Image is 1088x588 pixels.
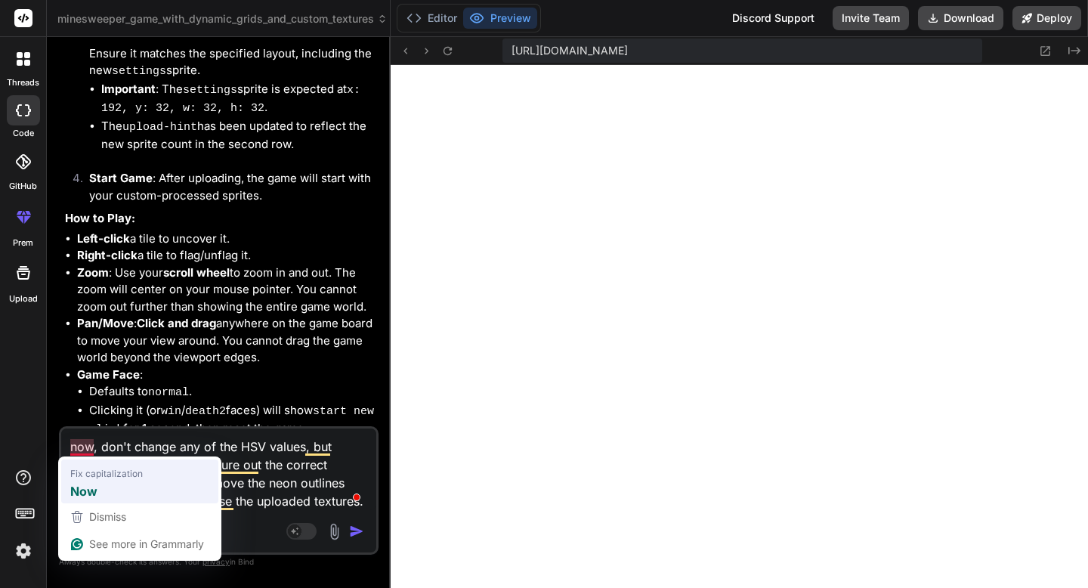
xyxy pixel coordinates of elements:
li: : Use your to zoom in and out. The zoom will center on your mouse pointer. You cannot zoom out fu... [77,265,376,316]
strong: Left-click [77,231,130,246]
label: threads [7,76,39,89]
span: minesweeper_game_with_dynamic_grids_and_custom_textures [57,11,388,26]
label: code [13,127,34,140]
span: [URL][DOMAIN_NAME] [512,43,628,58]
textarea: To enrich screen reader interactions, please activate Accessibility in Grammarly extension settings [61,429,376,510]
li: : [77,367,376,512]
li: The has been updated to reflect the new sprite count in the second row. [101,118,376,153]
strong: Game Face [77,367,140,382]
code: win [161,405,181,418]
strong: Important [101,82,156,96]
button: Download [918,6,1003,30]
strong: How to Play: [65,211,135,225]
img: settings [11,538,36,564]
li: : anywhere on the game board to move your view around. You cannot drag the game world beyond the ... [77,315,376,367]
strong: Right-click [77,248,138,262]
strong: Pan/Move [77,316,134,330]
button: Deploy [1012,6,1081,30]
code: settings [183,84,237,97]
li: : After uploading, the game will start with your custom-processed sprites. [77,170,376,204]
code: upload-hint [122,121,197,134]
label: GitHub [9,180,37,193]
li: : You will be prompted to upload a PNG file containing your Minesweeper sprites. Ensure it matche... [77,11,376,171]
li: Clicking it (or / faces) will show for 1 second, then reset the game. [89,402,376,439]
button: Editor [400,8,463,29]
strong: Click and drag [137,316,216,330]
strong: scroll wheel [163,265,230,280]
code: settings [112,65,166,78]
li: Defaults to . [89,383,376,402]
strong: Start Game [89,171,153,185]
img: attachment [326,523,343,540]
strong: Zoom [77,265,109,280]
button: Invite Team [833,6,909,30]
li: a tile to uncover it. [77,231,376,248]
div: Discord Support [723,6,824,30]
li: : The sprite is expected at . [101,81,376,118]
code: death2 [185,405,226,418]
li: a tile to flag/unflag it. [77,247,376,265]
iframe: To enrich screen reader interactions, please activate Accessibility in Grammarly extension settings [391,65,1088,588]
button: Preview [463,8,537,29]
label: Upload [9,292,38,305]
label: prem [13,237,33,249]
span: privacy [202,557,230,566]
p: Always double-check its answers. Your in Bind [59,555,379,569]
code: normal [148,386,189,399]
img: icon [349,524,364,539]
